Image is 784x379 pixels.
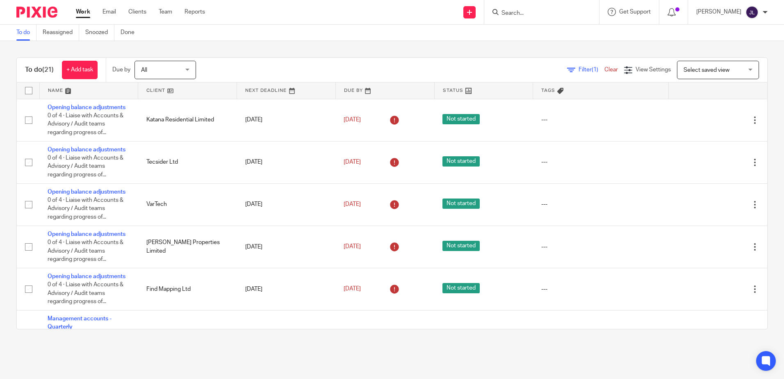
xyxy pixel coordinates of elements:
a: Opening balance adjustments [48,274,125,279]
td: Tecsider Ltd [138,310,237,361]
span: 0 of 4 · Liaise with Accounts & Advisory / Audit teams regarding progress of... [48,240,123,262]
div: --- [541,285,660,293]
span: 0 of 4 · Liaise with Accounts & Advisory / Audit teams regarding progress of... [48,113,123,135]
span: (21) [42,66,54,73]
a: Opening balance adjustments [48,231,125,237]
td: [DATE] [237,183,336,226]
a: Clients [128,8,146,16]
div: --- [541,158,660,166]
td: Tecsider Ltd [138,141,237,183]
p: [PERSON_NAME] [696,8,741,16]
td: VarTech [138,183,237,226]
input: Search [501,10,574,17]
a: Email [103,8,116,16]
td: Find Mapping Ltd [138,268,237,310]
span: [DATE] [344,117,361,123]
a: Work [76,8,90,16]
span: Filter [579,67,604,73]
span: [DATE] [344,244,361,249]
img: svg%3E [745,6,759,19]
a: Opening balance adjustments [48,189,125,195]
td: Katana Residential Limited [138,99,237,141]
span: 0 of 4 · Liaise with Accounts & Advisory / Audit teams regarding progress of... [48,282,123,304]
h1: To do [25,66,54,74]
span: Get Support [619,9,651,15]
p: Due by [112,66,130,74]
span: Tags [541,88,555,93]
a: + Add task [62,61,98,79]
span: [DATE] [344,201,361,207]
span: 0 of 4 · Liaise with Accounts & Advisory / Audit teams regarding progress of... [48,197,123,220]
span: Not started [442,199,480,209]
a: Opening balance adjustments [48,147,125,153]
span: Not started [442,241,480,251]
img: Pixie [16,7,57,18]
span: Not started [442,156,480,167]
a: Team [159,8,172,16]
td: [DATE] [237,268,336,310]
td: [DATE] [237,99,336,141]
span: Not started [442,114,480,124]
a: Clear [604,67,618,73]
a: Snoozed [85,25,114,41]
span: All [141,67,147,73]
span: Select saved view [684,67,729,73]
span: 0 of 4 · Liaise with Accounts & Advisory / Audit teams regarding progress of... [48,155,123,178]
a: Reassigned [43,25,79,41]
span: [DATE] [344,286,361,292]
div: --- [541,116,660,124]
span: (1) [592,67,598,73]
a: Opening balance adjustments [48,105,125,110]
td: [DATE] [237,141,336,183]
div: --- [541,243,660,251]
a: Done [121,25,141,41]
a: Management accounts - Quarterly [48,316,112,330]
td: [DATE] [237,310,336,361]
a: Reports [185,8,205,16]
span: View Settings [636,67,671,73]
a: To do [16,25,36,41]
td: [DATE] [237,226,336,268]
td: [PERSON_NAME] Properties Limited [138,226,237,268]
div: --- [541,200,660,208]
span: Not started [442,283,480,293]
span: [DATE] [344,159,361,165]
